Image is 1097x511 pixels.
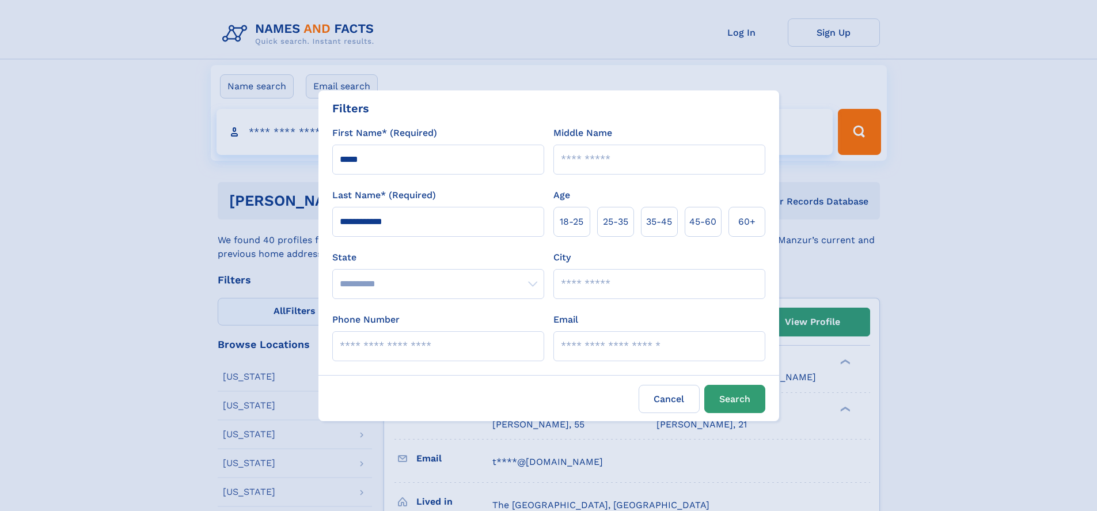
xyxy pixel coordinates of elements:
[332,100,369,117] div: Filters
[332,126,437,140] label: First Name* (Required)
[689,215,716,229] span: 45‑60
[332,313,400,327] label: Phone Number
[704,385,765,413] button: Search
[560,215,583,229] span: 18‑25
[332,251,544,264] label: State
[603,215,628,229] span: 25‑35
[646,215,672,229] span: 35‑45
[553,126,612,140] label: Middle Name
[332,188,436,202] label: Last Name* (Required)
[639,385,700,413] label: Cancel
[553,188,570,202] label: Age
[738,215,756,229] span: 60+
[553,251,571,264] label: City
[553,313,578,327] label: Email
